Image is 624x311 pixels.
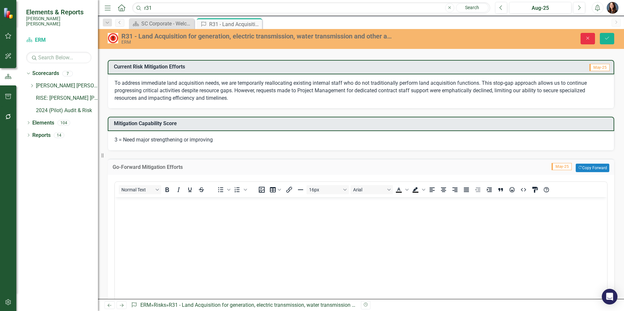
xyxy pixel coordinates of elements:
a: ERM [140,302,151,308]
h3: Go-Forward Mitigation Efforts [113,164,385,170]
iframe: Rich Text Area [115,197,607,311]
div: ERM [121,40,392,45]
button: Insert image [256,185,267,194]
div: 104 [57,120,70,126]
button: Decrease indent [472,185,483,194]
button: CSS Editor [529,185,540,194]
span: Arial [353,187,385,192]
button: Block Normal Text [119,185,161,194]
div: Background color Black [410,185,426,194]
button: Horizontal line [295,185,306,194]
button: Justify [461,185,472,194]
a: Reports [32,132,51,139]
a: ERM [26,37,91,44]
button: Underline [184,185,195,194]
a: Search [456,3,489,12]
button: Align right [449,185,460,194]
button: HTML Editor [518,185,529,194]
div: Text color Black [393,185,410,194]
button: Blockquote [495,185,506,194]
div: Bullet list [215,185,231,194]
p: To address immediate land acquisition needs, we are temporarily reallocating existing internal st... [115,80,607,102]
button: Emojis [507,185,518,194]
button: Strikethrough [196,185,207,194]
button: Bold [162,185,173,194]
button: Align left [427,185,438,194]
img: ClearPoint Strategy [3,7,15,19]
span: May-25 [552,163,572,170]
span: Normal Text [121,187,153,192]
h3: Current Risk Mitigation Efforts [114,64,498,70]
a: 2024 (Pilot) Audit & Risk [36,107,98,114]
button: Font size 16px [306,185,349,194]
button: Increase indent [484,185,495,194]
div: SC Corporate - Welcome to ClearPoint [141,20,193,28]
div: » » [131,302,356,309]
button: Italic [173,185,184,194]
a: Risks [154,302,166,308]
span: May-25 [589,64,610,71]
button: Help [541,185,552,194]
button: Align center [438,185,449,194]
a: [PERSON_NAME] [PERSON_NAME] CORPORATE Balanced Scorecard [36,82,98,90]
div: Open Intercom Messenger [602,289,617,304]
span: 16px [309,187,341,192]
h3: Mitigation Capability Score [114,121,610,126]
a: Elements [32,119,54,127]
img: Tami Griswold [607,2,618,14]
div: R31 - Land Acquisition for generation, electric transmission, water transmission and other acquis... [169,302,455,308]
button: Aug-25 [509,2,571,14]
span: Elements & Reports [26,8,91,16]
button: Insert/edit link [284,185,295,194]
button: Font Arial [351,185,393,194]
div: Aug-25 [511,4,569,12]
div: R31 - Land Acquisition for generation, electric transmission, water transmission and other acquis... [209,20,260,28]
div: 7 [62,71,73,76]
a: SC Corporate - Welcome to ClearPoint [131,20,193,28]
input: Search Below... [26,52,91,63]
div: R31 - Land Acquisition for generation, electric transmission, water transmission and other acquis... [121,33,392,40]
button: Table [268,185,283,194]
span: 3 = Need major strengthening or improving [115,137,213,143]
a: Scorecards [32,70,59,77]
div: 14 [54,132,64,138]
small: [PERSON_NAME] [PERSON_NAME] [26,16,91,27]
input: Search ClearPoint... [132,2,490,14]
div: Numbered list [232,185,248,194]
img: High Alert [108,33,118,43]
a: RISE: [PERSON_NAME] [PERSON_NAME] Recognizing Innovation, Safety and Excellence [36,95,98,102]
button: Copy Forward [576,164,609,172]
